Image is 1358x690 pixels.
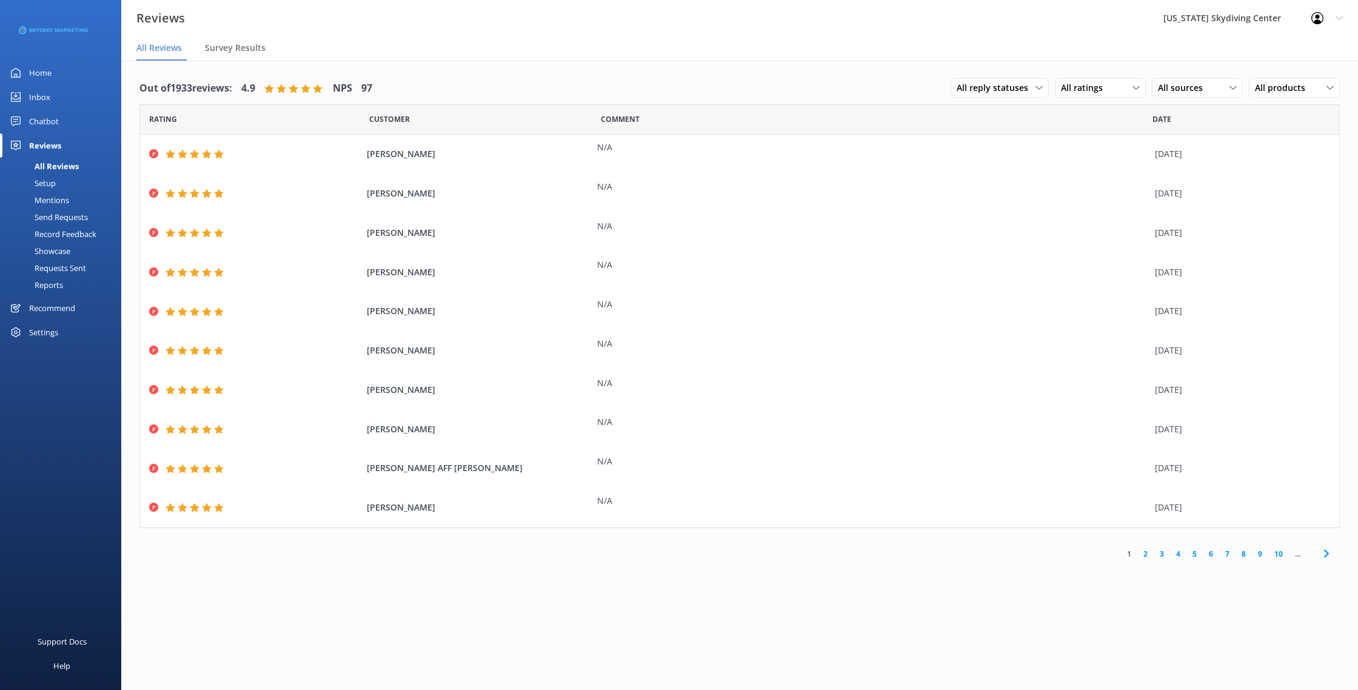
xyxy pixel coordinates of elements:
a: 8 [1236,548,1252,560]
img: 3-1676954853.png [18,21,88,41]
a: Send Requests [7,209,121,226]
a: 2 [1137,548,1154,560]
div: N/A [597,415,1149,429]
a: 6 [1203,548,1219,560]
div: Record Feedback [7,226,96,243]
span: ... [1289,548,1306,560]
a: Requests Sent [7,260,121,276]
div: N/A [597,180,1149,193]
div: Chatbot [29,109,59,133]
a: 5 [1186,548,1203,560]
div: N/A [597,258,1149,272]
div: Mentions [7,192,69,209]
a: Reports [7,276,121,293]
span: [PERSON_NAME] [367,304,590,318]
span: [PERSON_NAME] [367,187,590,200]
div: N/A [597,494,1149,507]
div: [DATE] [1155,187,1324,200]
div: Home [29,61,52,85]
a: 10 [1268,548,1289,560]
div: [DATE] [1155,304,1324,318]
div: N/A [597,377,1149,390]
div: Reviews [29,133,61,158]
span: All ratings [1061,81,1110,95]
div: N/A [597,455,1149,468]
div: N/A [597,219,1149,233]
div: [DATE] [1155,266,1324,279]
a: Setup [7,175,121,192]
span: All Reviews [136,42,182,54]
div: Setup [7,175,56,192]
span: [PERSON_NAME] [367,383,590,397]
span: Question [601,113,640,125]
a: Record Feedback [7,226,121,243]
span: Date [149,113,177,125]
div: Support Docs [38,629,87,654]
h4: NPS [333,81,352,96]
a: 3 [1154,548,1170,560]
span: [PERSON_NAME] [367,344,590,357]
span: [PERSON_NAME] [367,226,590,239]
div: [DATE] [1155,226,1324,239]
div: [DATE] [1155,147,1324,161]
div: Recommend [29,296,75,320]
div: [DATE] [1155,423,1324,436]
div: Requests Sent [7,260,86,276]
div: Help [53,654,70,678]
div: Settings [29,320,58,344]
a: All Reviews [7,158,121,175]
span: Survey Results [205,42,266,54]
a: Mentions [7,192,121,209]
h4: 4.9 [241,81,255,96]
h3: Reviews [136,8,185,28]
div: Showcase [7,243,70,260]
span: Date [1152,113,1171,125]
h4: Out of 1933 reviews: [139,81,232,96]
span: All sources [1158,81,1210,95]
span: [PERSON_NAME] [367,266,590,279]
div: [DATE] [1155,344,1324,357]
a: 7 [1219,548,1236,560]
div: N/A [597,298,1149,311]
div: [DATE] [1155,461,1324,475]
span: [PERSON_NAME] [367,147,590,161]
a: 1 [1121,548,1137,560]
div: Reports [7,276,63,293]
div: N/A [597,337,1149,350]
a: 9 [1252,548,1268,560]
span: Date [369,113,410,125]
div: Inbox [29,85,50,109]
a: Showcase [7,243,121,260]
span: All products [1255,81,1313,95]
span: [PERSON_NAME] AFF [PERSON_NAME] [367,461,590,475]
h4: 97 [361,81,372,96]
a: 4 [1170,548,1186,560]
div: All Reviews [7,158,79,175]
span: [PERSON_NAME] [367,423,590,436]
span: [PERSON_NAME] [367,501,590,514]
div: N/A [597,141,1149,154]
span: All reply statuses [957,81,1035,95]
div: Send Requests [7,209,88,226]
div: [DATE] [1155,501,1324,514]
div: [DATE] [1155,383,1324,397]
